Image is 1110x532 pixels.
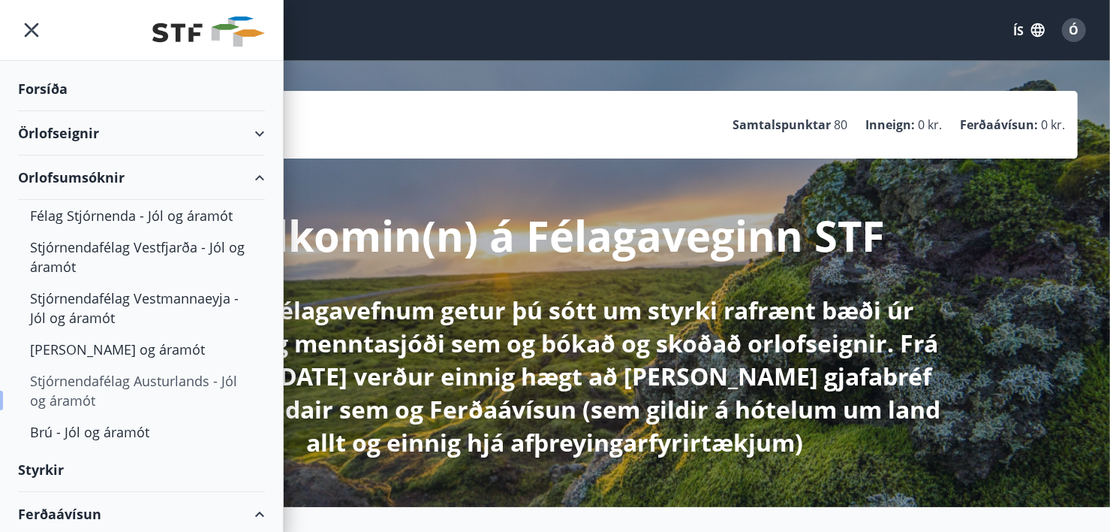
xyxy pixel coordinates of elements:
font: Brú - Jól og áramót [30,423,149,441]
font: 0 kr. [919,116,943,133]
font: Inneign [866,116,912,133]
button: Ó [1056,12,1092,48]
font: Velkomin(n) á Félagaveginn STF [225,207,886,264]
font: Orlofsumsóknir [18,168,125,186]
img: stéttarfélagsmerki [152,17,265,47]
font: Örlofseignir [18,124,99,142]
font: : [1035,116,1039,133]
font: Ó [1069,22,1079,38]
font: 0 kr. [1042,116,1066,133]
font: Félag Stjórnenda - Jól og áramót [30,207,233,225]
font: Ferðaávísun [18,505,101,523]
font: Forsíða [18,80,68,98]
font: Hér á Félagavefnum getur þú sótt um styrki rafrænt bæði úr sjúkra- og menntasjóði sem og bókað og... [170,294,940,458]
font: Samtalspunktar [733,116,832,133]
font: 80 [835,116,848,133]
button: ÍS [1005,16,1053,44]
font: : [912,116,916,133]
font: Styrkir [18,461,64,479]
font: [PERSON_NAME] og áramót [30,340,205,358]
font: Stjórnendafélag Vestmannaeyja - Jól og áramót [30,289,239,327]
font: Stjórnendafélag Austurlands - Jól og áramót [30,372,237,410]
font: ÍS [1013,23,1024,39]
font: Ferðaávísun [961,116,1035,133]
button: matseðill [18,17,45,44]
font: Stjórnendafélag Vestfjarða - Jól og áramót [30,238,245,276]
